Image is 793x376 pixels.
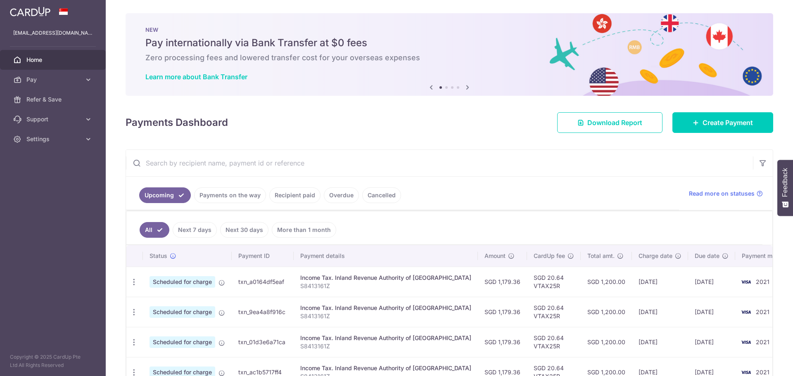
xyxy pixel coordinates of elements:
[324,187,359,203] a: Overdue
[632,327,688,357] td: [DATE]
[150,276,215,288] span: Scheduled for charge
[150,306,215,318] span: Scheduled for charge
[581,297,632,327] td: SGD 1,200.00
[632,297,688,327] td: [DATE]
[527,267,581,297] td: SGD 20.64 VTAX25R
[26,135,81,143] span: Settings
[220,222,268,238] a: Next 30 days
[139,187,191,203] a: Upcoming
[140,222,169,238] a: All
[300,282,471,290] p: S8413161Z
[10,7,50,17] img: CardUp
[145,73,247,81] a: Learn more about Bank Transfer
[672,112,773,133] a: Create Payment
[300,342,471,350] p: S8413161Z
[126,150,753,176] input: Search by recipient name, payment id or reference
[145,26,753,33] p: NEW
[632,267,688,297] td: [DATE]
[145,36,753,50] h5: Pay internationally via Bank Transfer at $0 fees
[689,189,755,198] span: Read more on statuses
[232,327,294,357] td: txn_01d3e6a71ca
[26,76,81,84] span: Pay
[13,29,93,37] p: [EMAIL_ADDRESS][DOMAIN_NAME]
[126,115,228,130] h4: Payments Dashboard
[738,307,754,317] img: Bank Card
[688,327,735,357] td: [DATE]
[232,297,294,327] td: txn_9ea4a8f916c
[300,312,471,320] p: S8413161Z
[527,297,581,327] td: SGD 20.64 VTAX25R
[269,187,321,203] a: Recipient paid
[300,304,471,312] div: Income Tax. Inland Revenue Authority of [GEOGRAPHIC_DATA]
[300,364,471,372] div: Income Tax. Inland Revenue Authority of [GEOGRAPHIC_DATA]
[527,327,581,357] td: SGD 20.64 VTAX25R
[777,160,793,216] button: Feedback - Show survey
[150,336,215,348] span: Scheduled for charge
[150,252,167,260] span: Status
[756,278,769,285] span: 2021
[26,115,81,123] span: Support
[756,338,769,345] span: 2021
[587,252,615,260] span: Total amt.
[695,252,719,260] span: Due date
[639,252,672,260] span: Charge date
[126,13,773,96] img: Bank transfer banner
[362,187,401,203] a: Cancelled
[300,334,471,342] div: Income Tax. Inland Revenue Authority of [GEOGRAPHIC_DATA]
[232,267,294,297] td: txn_a0164df5eaf
[688,297,735,327] td: [DATE]
[300,274,471,282] div: Income Tax. Inland Revenue Authority of [GEOGRAPHIC_DATA]
[294,245,478,267] th: Payment details
[688,267,735,297] td: [DATE]
[478,297,527,327] td: SGD 1,179.36
[478,267,527,297] td: SGD 1,179.36
[738,337,754,347] img: Bank Card
[232,245,294,267] th: Payment ID
[272,222,336,238] a: More than 1 month
[781,168,789,197] span: Feedback
[194,187,266,203] a: Payments on the way
[581,327,632,357] td: SGD 1,200.00
[689,189,763,198] a: Read more on statuses
[145,53,753,63] h6: Zero processing fees and lowered transfer cost for your overseas expenses
[478,327,527,357] td: SGD 1,179.36
[26,56,81,64] span: Home
[756,308,769,315] span: 2021
[557,112,662,133] a: Download Report
[484,252,506,260] span: Amount
[587,118,642,128] span: Download Report
[581,267,632,297] td: SGD 1,200.00
[738,277,754,287] img: Bank Card
[756,369,769,376] span: 2021
[173,222,217,238] a: Next 7 days
[703,118,753,128] span: Create Payment
[26,95,81,104] span: Refer & Save
[534,252,565,260] span: CardUp fee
